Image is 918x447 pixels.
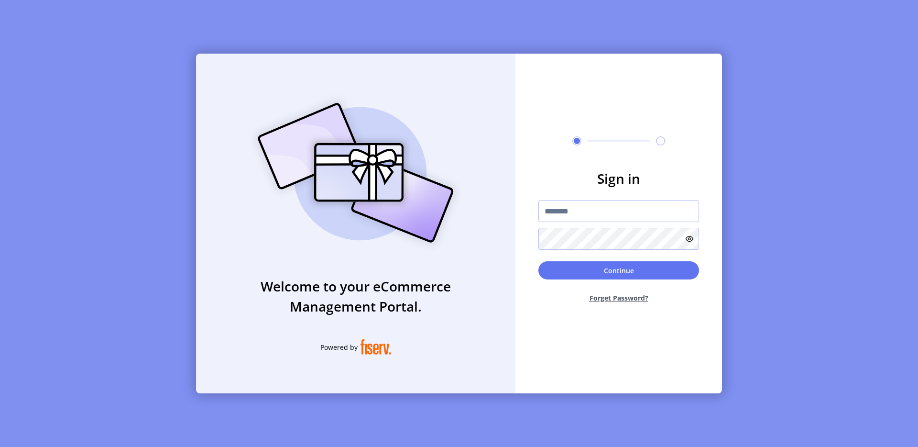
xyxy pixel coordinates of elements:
[538,261,699,279] button: Continue
[538,285,699,311] button: Forget Password?
[243,92,468,253] img: card_Illustration.svg
[196,276,515,316] h3: Welcome to your eCommerce Management Portal.
[538,168,699,189] h3: Sign in
[320,342,358,352] span: Powered by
